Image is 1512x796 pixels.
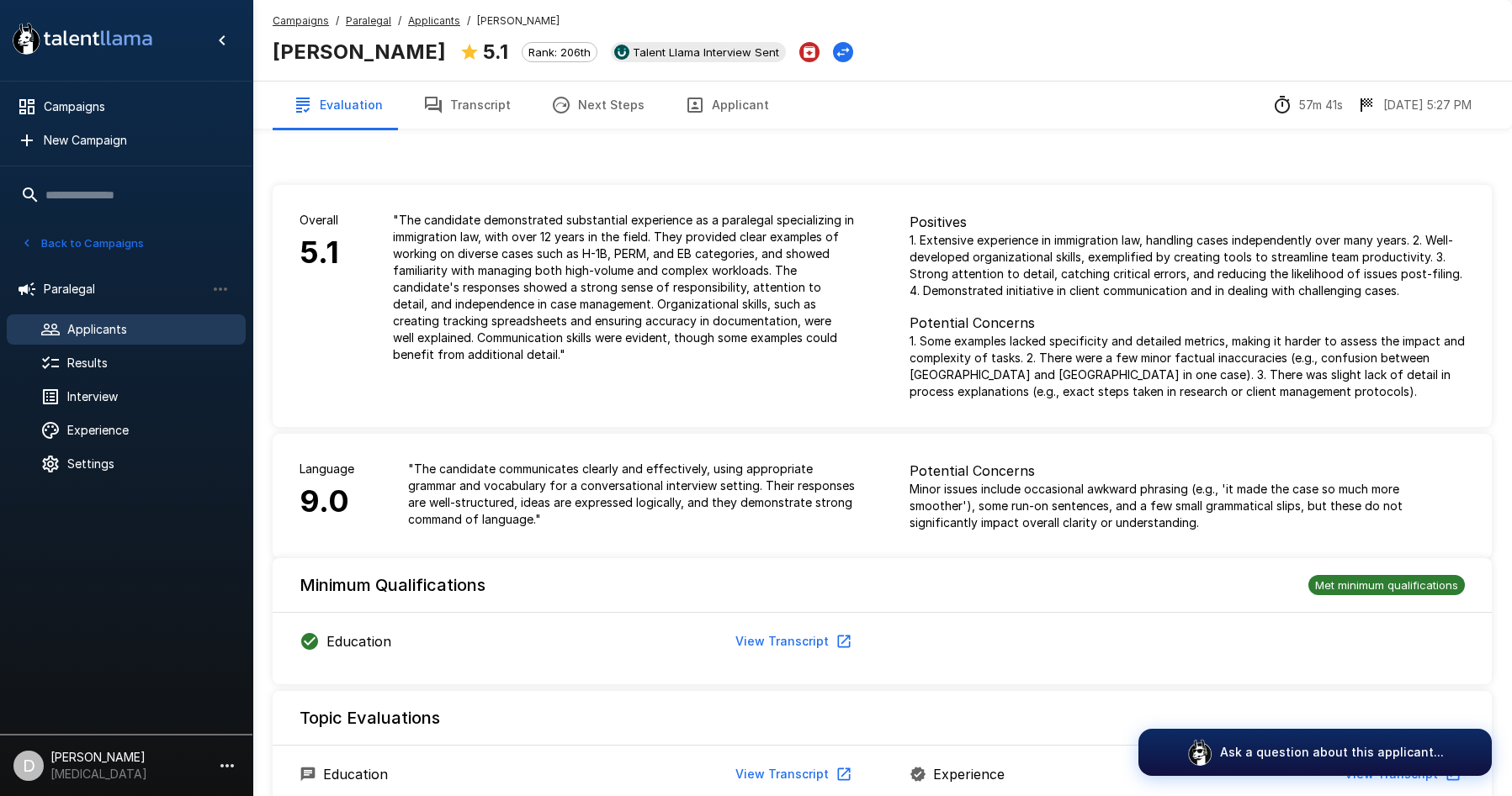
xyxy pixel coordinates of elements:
span: Talent Llama Interview Sent [626,45,786,59]
button: Transcript [403,82,531,129]
img: logo_glasses@2x.png [1186,739,1213,766]
div: The time between starting and completing the interview [1272,95,1343,115]
p: 1. Extensive experience in immigration law, handling cases independently over many years. 2. Well... [910,232,1466,299]
button: Change Stage [833,42,853,62]
p: Potential Concerns [910,461,1466,481]
div: View profile in UKG [611,42,786,62]
p: " The candidate communicates clearly and effectively, using appropriate grammar and vocabulary fo... [408,461,856,528]
p: Education [323,764,388,784]
p: Overall [300,212,339,229]
h6: Minimum Qualifications [300,572,485,598]
p: Education [326,631,391,651]
button: View Transcript [729,626,856,657]
h6: 9.0 [300,477,354,526]
p: Positives [910,212,1466,232]
h6: 5.1 [300,229,339,277]
b: 5.1 [483,40,508,64]
p: " The candidate demonstrated substantial experience as a paralegal specializing in immigration la... [393,212,856,363]
button: Next Steps [531,82,665,129]
button: Archive Applicant [799,42,820,62]
p: Experience [933,764,1005,784]
p: [DATE] 5:27 PM [1383,97,1472,113]
div: The date and time when the interview was completed [1356,95,1472,115]
span: Rank: 206th [523,45,597,59]
button: Ask a question about this applicant... [1138,729,1492,776]
b: [PERSON_NAME] [273,40,446,64]
button: View Transcript [729,759,856,790]
p: 57m 41s [1299,97,1343,113]
span: Met minimum qualifications [1308,578,1465,592]
p: 1. Some examples lacked specificity and detailed metrics, making it harder to assess the impact a... [910,333,1466,400]
h6: Topic Evaluations [300,704,440,731]
p: Language [300,461,354,477]
p: Minor issues include occasional awkward phrasing (e.g., 'it made the case so much more smoother')... [910,481,1466,531]
img: ukg_logo.jpeg [614,45,629,60]
p: Ask a question about this applicant... [1220,744,1444,761]
button: Applicant [665,82,789,129]
p: Potential Concerns [910,313,1466,333]
button: Evaluation [273,82,403,129]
